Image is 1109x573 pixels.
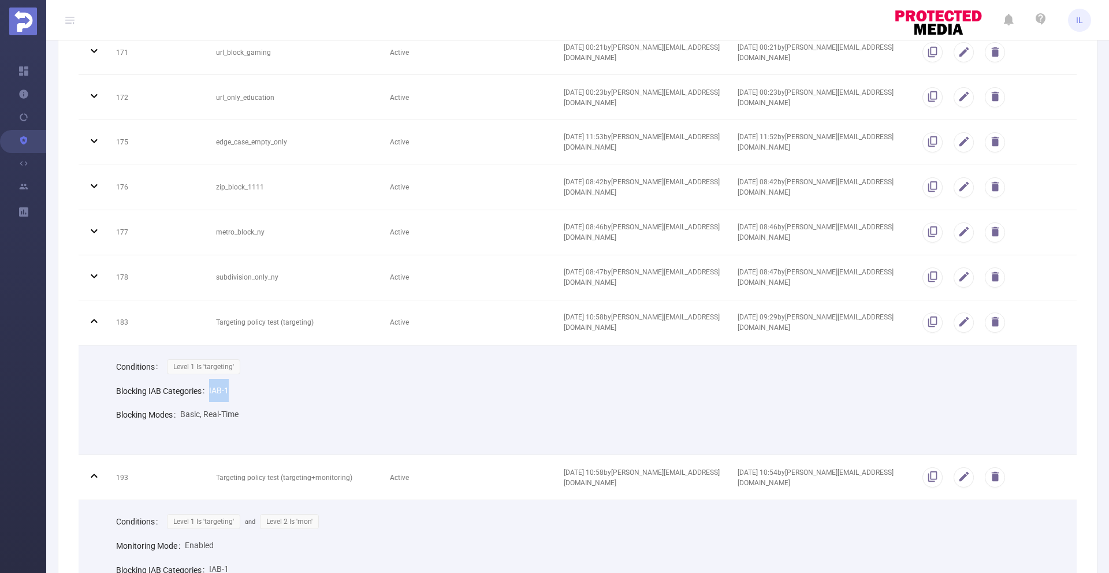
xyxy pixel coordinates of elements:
td: 176 [107,165,207,210]
span: [DATE] 00:21 by [PERSON_NAME][EMAIL_ADDRESS][DOMAIN_NAME] [738,43,894,62]
span: [DATE] 11:53 by [PERSON_NAME][EMAIL_ADDRESS][DOMAIN_NAME] [564,133,720,151]
span: and [245,518,323,526]
span: [DATE] 00:23 by [PERSON_NAME][EMAIL_ADDRESS][DOMAIN_NAME] [738,88,894,107]
span: Level 1 Is 'targeting' [167,359,240,374]
span: Active [390,474,409,482]
td: 193 [107,455,207,500]
img: Protected Media [9,8,37,35]
label: Conditions [116,362,162,371]
span: Level 2 Is 'mon' [260,514,319,529]
label: Blocking IAB Categories [116,386,209,396]
td: zip_block_1111 [207,165,381,210]
span: Active [390,138,409,146]
td: 172 [107,75,207,120]
span: IL [1076,9,1083,32]
label: Monitoring Mode [116,541,185,550]
span: Active [390,49,409,57]
td: 178 [107,255,207,300]
span: [DATE] 08:47 by [PERSON_NAME][EMAIL_ADDRESS][DOMAIN_NAME] [738,268,894,286]
td: 183 [107,300,207,345]
span: Active [390,228,409,236]
span: [DATE] 00:21 by [PERSON_NAME][EMAIL_ADDRESS][DOMAIN_NAME] [564,43,720,62]
span: Basic, Real-Time [180,410,239,419]
span: [DATE] 09:29 by [PERSON_NAME][EMAIL_ADDRESS][DOMAIN_NAME] [738,313,894,332]
span: [DATE] 08:46 by [PERSON_NAME][EMAIL_ADDRESS][DOMAIN_NAME] [564,223,720,241]
span: [DATE] 08:42 by [PERSON_NAME][EMAIL_ADDRESS][DOMAIN_NAME] [564,178,720,196]
td: 177 [107,210,207,255]
td: edge_case_empty_only [207,120,381,165]
label: Blocking Modes [116,410,180,419]
td: Targeting policy test (targeting) [207,300,381,345]
td: subdivision_only_ny [207,255,381,300]
td: url_only_education [207,75,381,120]
span: Enabled [185,541,214,550]
span: [DATE] 08:42 by [PERSON_NAME][EMAIL_ADDRESS][DOMAIN_NAME] [738,178,894,196]
label: Conditions [116,517,162,526]
span: Active [390,183,409,191]
span: [DATE] 11:52 by [PERSON_NAME][EMAIL_ADDRESS][DOMAIN_NAME] [738,133,894,151]
span: [DATE] 08:46 by [PERSON_NAME][EMAIL_ADDRESS][DOMAIN_NAME] [738,223,894,241]
span: Active [390,318,409,326]
span: Active [390,273,409,281]
span: [DATE] 10:54 by [PERSON_NAME][EMAIL_ADDRESS][DOMAIN_NAME] [738,468,894,487]
td: 175 [107,120,207,165]
td: 171 [107,30,207,75]
span: IAB-1 [209,386,229,395]
span: Level 1 Is 'targeting' [167,514,240,529]
span: [DATE] 10:58 by [PERSON_NAME][EMAIL_ADDRESS][DOMAIN_NAME] [564,468,720,487]
span: [DATE] 08:47 by [PERSON_NAME][EMAIL_ADDRESS][DOMAIN_NAME] [564,268,720,286]
span: Active [390,94,409,102]
span: [DATE] 10:58 by [PERSON_NAME][EMAIL_ADDRESS][DOMAIN_NAME] [564,313,720,332]
span: [DATE] 00:23 by [PERSON_NAME][EMAIL_ADDRESS][DOMAIN_NAME] [564,88,720,107]
td: metro_block_ny [207,210,381,255]
td: Targeting policy test (targeting+monitoring) [207,455,381,500]
td: url_block_gaming [207,30,381,75]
